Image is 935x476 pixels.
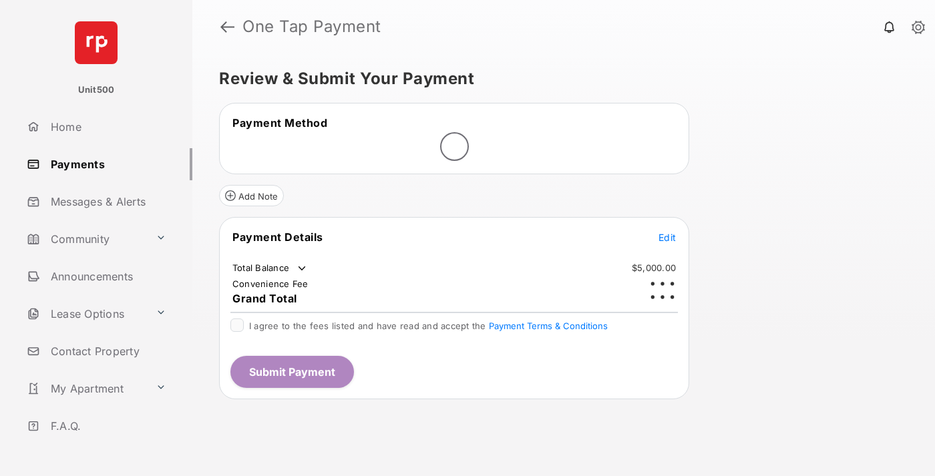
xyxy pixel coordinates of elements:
[232,292,297,305] span: Grand Total
[232,116,327,130] span: Payment Method
[219,71,898,87] h5: Review & Submit Your Payment
[232,278,309,290] td: Convenience Fee
[21,223,150,255] a: Community
[21,335,192,367] a: Contact Property
[230,356,354,388] button: Submit Payment
[21,186,192,218] a: Messages & Alerts
[21,410,192,442] a: F.A.Q.
[21,298,150,330] a: Lease Options
[631,262,677,274] td: $5,000.00
[219,185,284,206] button: Add Note
[21,111,192,143] a: Home
[242,19,381,35] strong: One Tap Payment
[21,373,150,405] a: My Apartment
[21,260,192,292] a: Announcements
[249,320,608,331] span: I agree to the fees listed and have read and accept the
[659,232,676,243] span: Edit
[489,320,608,331] button: I agree to the fees listed and have read and accept the
[21,148,192,180] a: Payments
[78,83,115,97] p: Unit500
[75,21,118,64] img: svg+xml;base64,PHN2ZyB4bWxucz0iaHR0cDovL3d3dy53My5vcmcvMjAwMC9zdmciIHdpZHRoPSI2NCIgaGVpZ2h0PSI2NC...
[232,230,323,244] span: Payment Details
[659,230,676,244] button: Edit
[232,262,309,275] td: Total Balance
